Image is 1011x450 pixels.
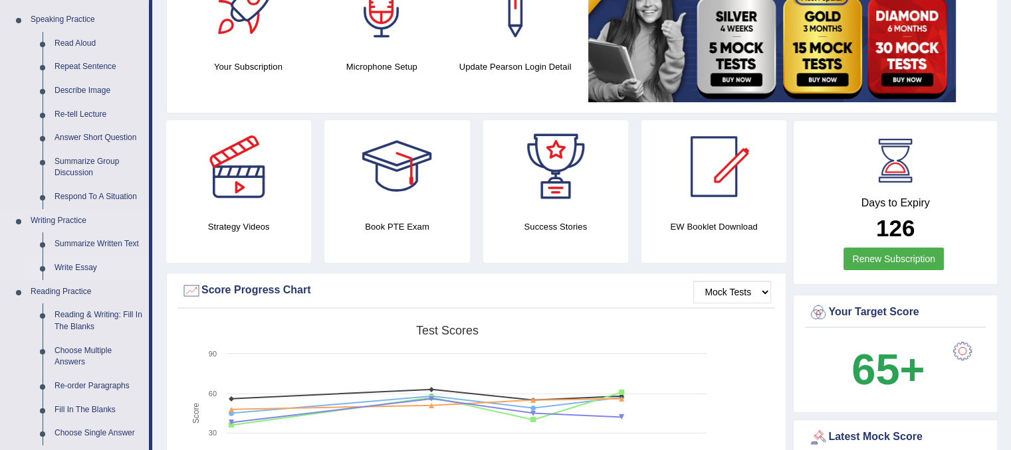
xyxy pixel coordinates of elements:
[851,345,925,394] b: 65+
[49,398,149,422] a: Fill In The Blanks
[324,220,469,234] h4: Book PTE Exam
[808,427,982,447] div: Latest Mock Score
[25,280,149,304] a: Reading Practice
[25,209,149,233] a: Writing Practice
[191,403,201,424] tspan: Score
[416,324,479,337] tspan: Test scores
[49,185,149,209] a: Respond To A Situation
[483,220,628,234] h4: Success Stories
[49,303,149,338] a: Reading & Writing: Fill In The Blanks
[49,339,149,374] a: Choose Multiple Answers
[49,79,149,103] a: Describe Image
[49,126,149,150] a: Answer Short Question
[209,429,217,437] text: 30
[322,60,442,74] h4: Microphone Setup
[49,150,149,185] a: Summarize Group Discussion
[49,32,149,56] a: Read Aloud
[49,103,149,127] a: Re-tell Lecture
[49,256,149,280] a: Write Essay
[209,350,217,358] text: 90
[843,248,944,270] a: Renew Subscription
[166,220,311,234] h4: Strategy Videos
[49,421,149,445] a: Choose Single Answer
[876,215,915,241] b: 126
[808,303,982,323] div: Your Target Score
[49,374,149,398] a: Re-order Paragraphs
[25,8,149,32] a: Speaking Practice
[455,60,576,74] h4: Update Pearson Login Detail
[181,281,771,301] div: Score Progress Chart
[209,390,217,398] text: 60
[641,220,786,234] h4: EW Booklet Download
[188,60,308,74] h4: Your Subscription
[808,197,982,209] h4: Days to Expiry
[49,232,149,256] a: Summarize Written Text
[49,55,149,79] a: Repeat Sentence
